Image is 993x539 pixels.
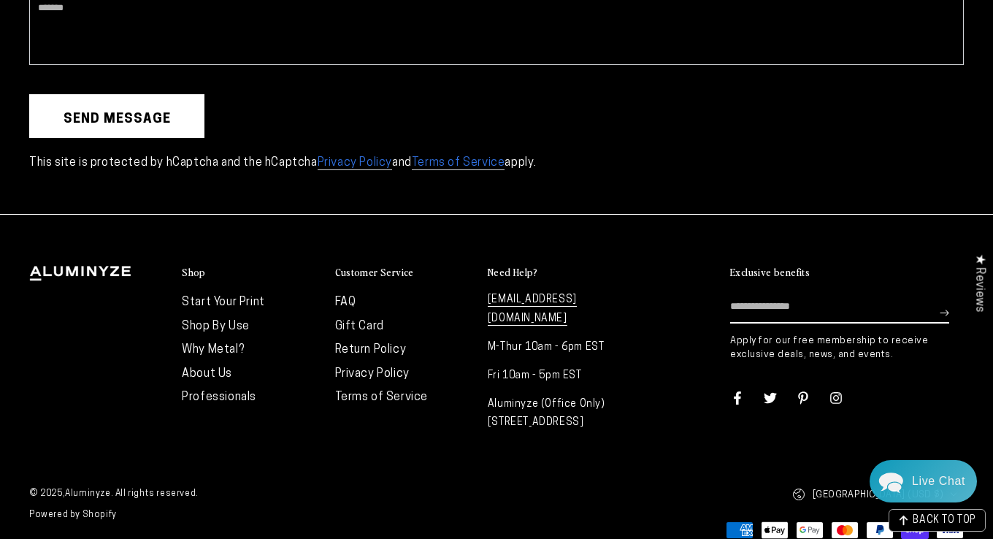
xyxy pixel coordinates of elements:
button: Subscribe [940,291,949,335]
a: Start Your Print [182,297,265,308]
div: Click to open Judge.me floating reviews tab [965,242,993,324]
div: Chat widget toggle [870,460,977,502]
a: Why Metal? [182,344,244,356]
h2: Shop [182,266,206,279]
a: Return Policy [335,344,407,356]
summary: Need Help? [488,266,626,280]
a: FAQ [335,297,356,308]
small: © 2025, . All rights reserved. [29,483,496,505]
a: Aluminyze [65,489,110,498]
span: [GEOGRAPHIC_DATA] (USD $) [813,486,943,503]
h2: Customer Service [335,266,414,279]
summary: Customer Service [335,266,473,280]
p: Fri 10am - 5pm EST [488,367,626,385]
div: Contact Us Directly [912,460,965,502]
a: Terms of Service [412,157,505,170]
summary: Shop [182,266,320,280]
a: Professionals [182,391,256,403]
a: [EMAIL_ADDRESS][DOMAIN_NAME] [488,294,577,325]
p: Apply for our free membership to receive exclusive deals, news, and events. [730,335,964,361]
a: Shop By Use [182,321,250,332]
p: Aluminyze (Office Only) [STREET_ADDRESS] [488,395,626,432]
a: Terms of Service [335,391,429,403]
a: About Us [182,368,232,380]
a: Privacy Policy [335,368,410,380]
h2: Need Help? [488,266,538,279]
a: Powered by Shopify [29,511,117,519]
p: M-Thur 10am - 6pm EST [488,338,626,356]
button: Send message [29,94,204,138]
summary: Exclusive benefits [730,266,964,280]
span: BACK TO TOP [913,516,976,526]
h2: Exclusive benefits [730,266,810,279]
p: This site is protected by hCaptcha and the hCaptcha and apply. [29,153,964,174]
a: Gift Card [335,321,384,332]
button: [GEOGRAPHIC_DATA] (USD $) [792,479,964,511]
a: Privacy Policy [318,157,392,170]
